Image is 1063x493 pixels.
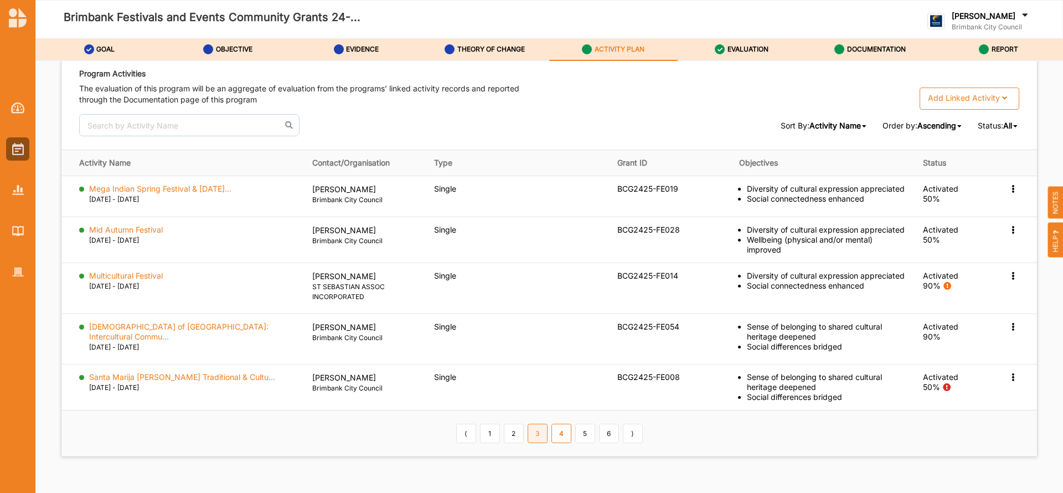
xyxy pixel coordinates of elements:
label: Brimbank City Council [312,195,419,205]
div: Social connectedness enhanced [747,194,907,204]
div: BCG2425-FE028 [617,225,724,235]
a: Multicultural Festival [89,271,163,280]
img: logo [927,13,945,30]
p: [PERSON_NAME] [312,184,419,195]
a: Activities [6,137,29,161]
img: Activities [12,143,24,155]
label: REPORT [992,45,1018,54]
div: Social connectedness enhanced [747,281,907,291]
p: [PERSON_NAME] [312,372,419,383]
div: Activated [923,372,968,382]
a: [DEMOGRAPHIC_DATA] of [GEOGRAPHIC_DATA]: Intercultural Commu... [89,332,297,341]
label: ACTIVITY PLAN [595,45,644,54]
span: Single [434,322,456,331]
a: 2 [504,424,524,443]
div: BCG2425-FE014 [617,271,724,281]
div: Wellbeing (physical and/or mental) improved [747,235,907,255]
label: The evaluation of this program will be an aggregate of evaluation from the programs’ linked activ... [79,83,549,105]
label: THEORY OF CHANGE [457,45,525,54]
label: [DATE] - [DATE] [89,383,139,393]
div: Pagination Navigation [454,424,644,443]
a: Reports [6,178,29,202]
div: Activated [923,225,968,235]
div: 50% [923,194,940,204]
span: Contact/Organisation [312,158,390,167]
label: ST SEBASTIAN ASSOC INCORPORATED [312,282,419,302]
div: 90% [923,281,941,291]
label: [DATE] - [DATE] [89,342,139,352]
img: logo [9,8,27,28]
span: Single [434,225,456,234]
label: [DEMOGRAPHIC_DATA] of [GEOGRAPHIC_DATA]: Intercultural Commu... [89,322,297,342]
label: [DATE] - [DATE] [89,194,139,204]
div: 90% [923,332,941,342]
div: Sense of belonging to shared cultural heritage deepened [747,372,907,392]
label: Mid Autumn Festival [89,225,163,235]
span: Grant ID [617,158,647,167]
label: Brimbank City Council [312,383,419,393]
img: Organisation [12,268,24,277]
label: [PERSON_NAME] [952,11,1015,21]
a: 1 [480,424,500,443]
a: Previous item [456,424,476,443]
div: 50% [923,382,940,392]
span: All [1003,121,1012,130]
div: Diversity of cultural expression appreciated [747,271,907,281]
img: Library [12,226,24,235]
label: [DATE] - [DATE] [89,235,139,245]
label: DOCUMENTATION [847,45,906,54]
div: Diversity of cultural expression appreciated [747,184,907,194]
span: Status: [978,120,1019,131]
span: Status [923,158,946,167]
span: Objectives [739,158,778,167]
div: BCG2425-FE019 [617,184,724,194]
span: Sort By: [781,120,868,131]
div: Diversity of cultural expression appreciated [747,225,907,235]
span: Single [434,271,456,280]
a: 4 [551,424,571,443]
a: Mid Autumn Festival [89,225,163,234]
div: BCG2425-FE054 [617,322,724,332]
div: Add Linked Activity [928,93,1000,103]
a: Next item [623,424,643,443]
p: [PERSON_NAME] [312,225,419,236]
label: [DATE] - [DATE] [89,281,139,291]
label: EVALUATION [727,45,768,54]
a: 6 [599,424,619,443]
span: Activity Name [79,158,131,167]
a: Organisation [6,260,29,284]
span: Single [434,184,456,193]
label: GOAL [96,45,115,54]
p: [PERSON_NAME] [312,322,419,333]
span: Order by: [883,120,963,131]
div: Social differences bridged [747,392,907,402]
label: Multicultural Festival [89,271,163,281]
div: Activated [923,322,968,332]
label: EVIDENCE [346,45,379,54]
div: 50% [923,235,940,245]
div: Program Activities [79,69,1019,79]
div: Activated [923,184,968,194]
a: Santa Marija [PERSON_NAME] Traditional & Cultu... [89,372,275,382]
span: Single [434,372,456,382]
label: Brimbank City Council [952,23,1030,32]
span: Activity Name [809,121,861,130]
label: Brimbank City Council [312,236,419,246]
a: 5 [575,424,595,443]
img: Dashboard [11,102,25,114]
a: Mega Indian Spring Festival & [DATE]... [89,184,231,193]
a: 3 [528,424,548,443]
a: Dashboard [6,96,29,120]
label: Mega Indian Spring Festival & [DATE]... [89,184,231,194]
input: Search by Activity Name [79,114,300,136]
label: Santa Marija [PERSON_NAME] Traditional & Cultu... [89,372,275,382]
th: Type [426,150,609,176]
div: Sense of belonging to shared cultural heritage deepened [747,322,907,342]
label: OBJECTIVE [216,45,252,54]
span: Ascending [917,121,956,130]
label: Brimbank City Council [312,333,419,343]
div: BCG2425-FE008 [617,372,724,382]
div: Social differences bridged [747,342,907,352]
a: Library [6,219,29,243]
p: [PERSON_NAME] [312,271,419,282]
